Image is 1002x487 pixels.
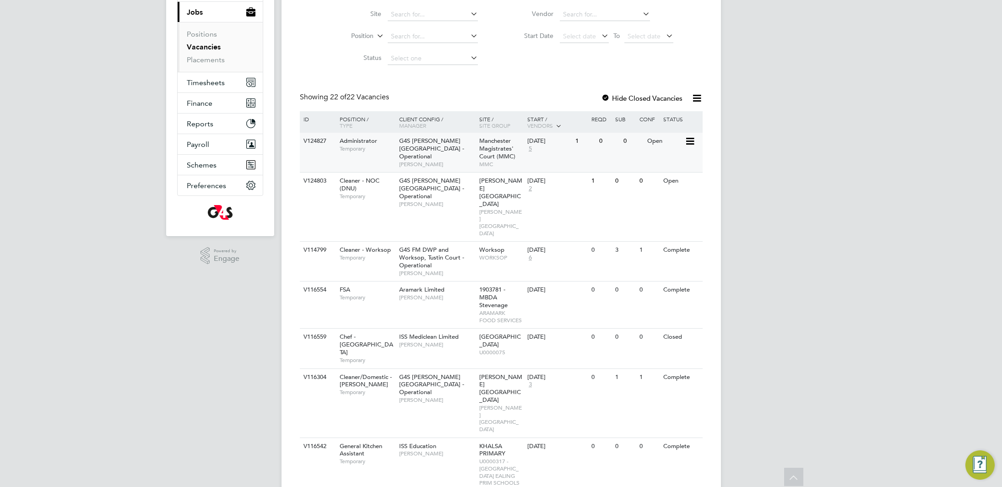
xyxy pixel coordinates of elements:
[560,8,650,21] input: Search for...
[601,94,682,103] label: Hide Closed Vacancies
[187,140,209,149] span: Payroll
[613,173,637,189] div: 0
[340,145,395,152] span: Temporary
[399,450,475,457] span: [PERSON_NAME]
[399,286,444,293] span: Aramark Limited
[525,111,589,134] div: Start /
[527,333,587,341] div: [DATE]
[399,270,475,277] span: [PERSON_NAME]
[589,369,613,386] div: 0
[399,122,426,129] span: Manager
[527,185,533,193] span: 2
[613,242,637,259] div: 3
[479,458,523,486] span: U0000317 - [GEOGRAPHIC_DATA] EALING PRIM SCHOOLS
[527,122,553,129] span: Vendors
[178,2,263,22] button: Jobs
[187,43,221,51] a: Vacancies
[388,52,478,65] input: Select one
[178,134,263,154] button: Payroll
[340,373,392,389] span: Cleaner/Domestic - [PERSON_NAME]
[637,369,661,386] div: 1
[330,92,347,102] span: 22 of
[527,373,587,381] div: [DATE]
[613,438,637,455] div: 0
[661,329,701,346] div: Closed
[187,161,217,169] span: Schemes
[301,369,333,386] div: V116304
[399,200,475,208] span: [PERSON_NAME]
[479,122,510,129] span: Site Group
[340,122,352,129] span: Type
[637,438,661,455] div: 0
[187,30,217,38] a: Positions
[187,8,203,16] span: Jobs
[479,254,523,261] span: WORKSOP
[187,78,225,87] span: Timesheets
[613,111,637,127] div: Sub
[527,246,587,254] div: [DATE]
[589,173,613,189] div: 1
[214,247,239,255] span: Powered by
[177,205,263,220] a: Go to home page
[479,309,523,324] span: ARAMARK FOOD SERVICES
[399,246,464,269] span: G4S FM DWP and Worksop, Tustin Court - Operational
[479,208,523,237] span: [PERSON_NAME][GEOGRAPHIC_DATA]
[399,442,436,450] span: ISS Education
[479,442,505,458] span: KHALSA PRIMARY
[479,373,522,404] span: [PERSON_NAME][GEOGRAPHIC_DATA]
[573,133,597,150] div: 1
[321,32,374,41] label: Position
[300,92,391,102] div: Showing
[178,22,263,72] div: Jobs
[214,255,239,263] span: Engage
[479,349,523,356] span: U0000075
[479,137,515,160] span: Manchester Magistrates' Court (MMC)
[589,329,613,346] div: 0
[527,177,587,185] div: [DATE]
[200,247,239,265] a: Powered byEngage
[329,10,381,18] label: Site
[388,8,478,21] input: Search for...
[187,119,213,128] span: Reports
[613,281,637,298] div: 0
[340,442,382,458] span: General Kitchen Assistant
[399,294,475,301] span: [PERSON_NAME]
[501,10,553,18] label: Vendor
[333,111,397,133] div: Position /
[611,30,623,42] span: To
[187,181,226,190] span: Preferences
[597,133,621,150] div: 0
[527,286,587,294] div: [DATE]
[589,281,613,298] div: 0
[178,175,263,195] button: Preferences
[399,137,464,160] span: G4S [PERSON_NAME][GEOGRAPHIC_DATA] - Operational
[301,242,333,259] div: V114799
[187,99,212,108] span: Finance
[479,246,504,254] span: Worksop
[661,111,701,127] div: Status
[340,333,393,356] span: Chef - [GEOGRAPHIC_DATA]
[645,133,685,150] div: Open
[399,341,475,348] span: [PERSON_NAME]
[388,30,478,43] input: Search for...
[479,333,521,348] span: [GEOGRAPHIC_DATA]
[340,254,395,261] span: Temporary
[340,246,391,254] span: Cleaner - Worksop
[399,333,459,341] span: ISS Mediclean Limited
[178,93,263,113] button: Finance
[613,369,637,386] div: 1
[637,242,661,259] div: 1
[399,396,475,404] span: [PERSON_NAME]
[589,242,613,259] div: 0
[340,294,395,301] span: Temporary
[965,450,995,480] button: Engage Resource Center
[330,92,389,102] span: 22 Vacancies
[563,32,596,40] span: Select date
[501,32,553,40] label: Start Date
[178,114,263,134] button: Reports
[527,381,533,389] span: 3
[637,173,661,189] div: 0
[628,32,661,40] span: Select date
[479,177,522,208] span: [PERSON_NAME][GEOGRAPHIC_DATA]
[301,173,333,189] div: V124803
